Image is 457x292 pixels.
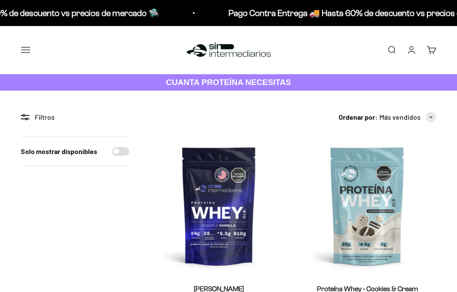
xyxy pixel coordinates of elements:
[379,112,436,123] button: Más vendidos
[339,112,378,123] span: Ordenar por:
[166,78,291,87] strong: CUANTA PROTEÍNA NECESITAS
[21,146,97,157] label: Solo mostrar disponibles
[21,112,129,123] div: Filtros
[379,112,421,123] span: Más vendidos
